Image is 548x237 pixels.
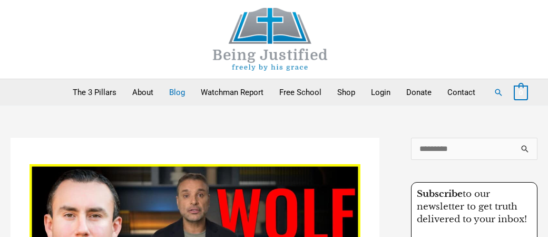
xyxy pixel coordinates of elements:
[439,79,483,106] a: Contact
[417,188,463,200] strong: Subscribe
[191,8,349,71] img: Being Justified
[65,79,124,106] a: The 3 Pillars
[161,79,193,106] a: Blog
[193,79,271,106] a: Watchman Report
[271,79,329,106] a: Free School
[519,89,523,97] span: 0
[494,88,503,97] a: Search button
[363,79,398,106] a: Login
[417,188,527,225] span: to our newsletter to get truth delivered to your inbox!
[398,79,439,106] a: Donate
[329,79,363,106] a: Shop
[514,88,528,97] a: View Shopping Cart, empty
[124,79,161,106] a: About
[65,79,483,106] nav: Primary Site Navigation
